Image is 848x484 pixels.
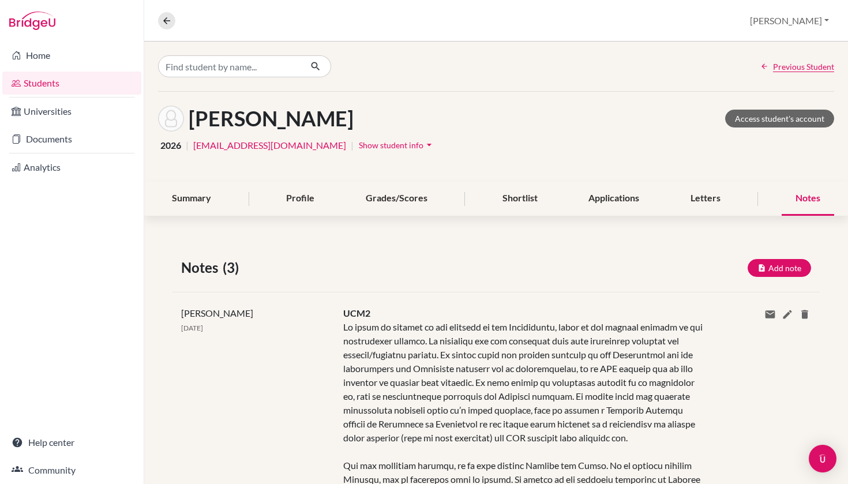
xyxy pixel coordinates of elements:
span: [DATE] [181,324,203,332]
a: Documents [2,127,141,151]
a: Home [2,44,141,67]
a: [EMAIL_ADDRESS][DOMAIN_NAME] [193,138,346,152]
span: | [351,138,354,152]
a: Analytics [2,156,141,179]
span: (3) [223,257,243,278]
a: Help center [2,431,141,454]
button: Show student infoarrow_drop_down [358,136,436,154]
div: Shortlist [489,182,551,216]
a: Students [2,72,141,95]
h1: [PERSON_NAME] [189,106,354,131]
div: Letters [677,182,734,216]
a: Community [2,459,141,482]
a: Universities [2,100,141,123]
div: Summary [158,182,225,216]
img: Bridge-U [9,12,55,30]
div: Notes [782,182,834,216]
span: Previous Student [773,61,834,73]
a: Previous Student [760,61,834,73]
i: arrow_drop_down [423,139,435,151]
div: Profile [272,182,328,216]
span: UCM2 [343,307,370,318]
span: 2026 [160,138,181,152]
span: | [186,138,189,152]
div: Grades/Scores [352,182,441,216]
span: [PERSON_NAME] [181,307,253,318]
button: [PERSON_NAME] [745,10,834,32]
div: Applications [575,182,653,216]
div: Open Intercom Messenger [809,445,836,472]
a: Access student's account [725,110,834,127]
img: Gergely Tóth's avatar [158,106,184,132]
span: Notes [181,257,223,278]
input: Find student by name... [158,55,301,77]
span: Show student info [359,140,423,150]
button: Add note [748,259,811,277]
